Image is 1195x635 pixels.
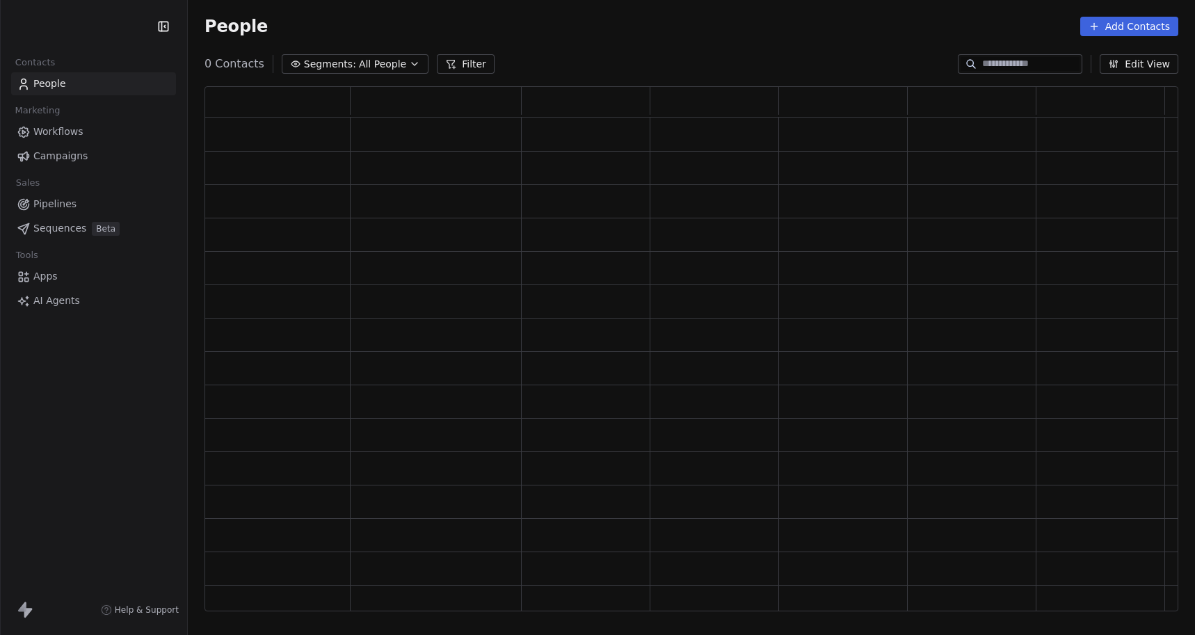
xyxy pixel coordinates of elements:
[204,16,268,37] span: People
[115,604,179,616] span: Help & Support
[10,245,44,266] span: Tools
[101,604,179,616] a: Help & Support
[11,217,176,240] a: SequencesBeta
[11,145,176,168] a: Campaigns
[1100,54,1178,74] button: Edit View
[33,197,77,211] span: Pipelines
[9,100,66,121] span: Marketing
[11,289,176,312] a: AI Agents
[10,172,46,193] span: Sales
[33,124,83,139] span: Workflows
[359,57,406,72] span: All People
[11,120,176,143] a: Workflows
[33,149,88,163] span: Campaigns
[11,193,176,216] a: Pipelines
[11,265,176,288] a: Apps
[33,221,86,236] span: Sequences
[33,294,80,308] span: AI Agents
[33,269,58,284] span: Apps
[9,52,61,73] span: Contacts
[33,77,66,91] span: People
[304,57,356,72] span: Segments:
[437,54,495,74] button: Filter
[1080,17,1178,36] button: Add Contacts
[204,56,264,72] span: 0 Contacts
[11,72,176,95] a: People
[92,222,120,236] span: Beta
